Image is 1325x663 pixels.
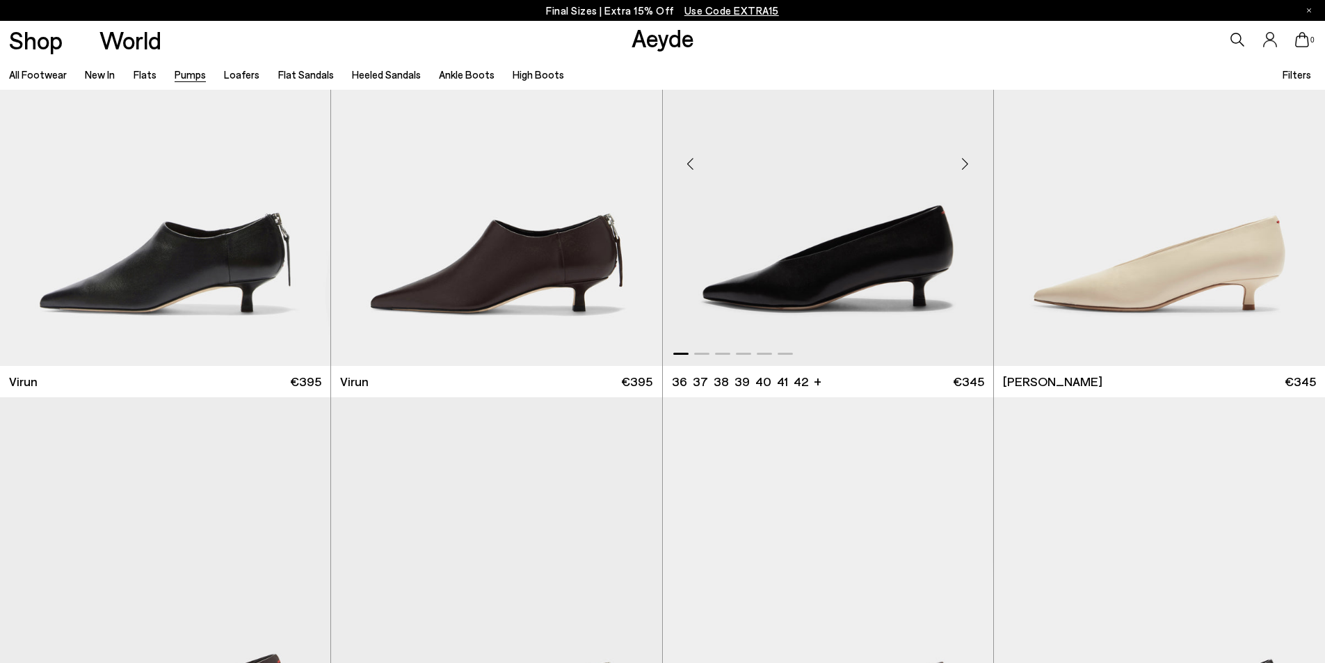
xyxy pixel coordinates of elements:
div: Previous slide [670,143,712,185]
a: All Footwear [9,68,67,81]
a: High Boots [513,68,564,81]
a: Aeyde [632,23,694,52]
span: Navigate to /collections/ss25-final-sizes [684,4,779,17]
a: [PERSON_NAME] €345 [994,366,1325,397]
li: + [814,372,821,390]
a: Pumps [175,68,206,81]
p: Final Sizes | Extra 15% Off [546,2,779,19]
span: Virun [9,373,38,390]
span: Filters [1283,68,1311,81]
a: Virun €395 [331,366,661,397]
span: €395 [290,373,321,390]
a: Flats [134,68,156,81]
li: 37 [693,373,708,390]
span: €345 [1285,373,1316,390]
div: Next slide [945,143,986,185]
a: New In [85,68,115,81]
a: World [99,28,161,52]
a: Heeled Sandals [352,68,421,81]
a: Ankle Boots [439,68,495,81]
span: €345 [953,373,984,390]
li: 42 [794,373,808,390]
ul: variant [672,373,804,390]
span: €395 [621,373,652,390]
span: 0 [1309,36,1316,44]
a: Loafers [224,68,259,81]
a: Flat Sandals [278,68,334,81]
a: 0 [1295,32,1309,47]
li: 36 [672,373,687,390]
a: 36 37 38 39 40 41 42 + €345 [663,366,993,397]
li: 40 [755,373,771,390]
li: 38 [714,373,729,390]
span: Virun [340,373,369,390]
span: [PERSON_NAME] [1003,373,1102,390]
li: 39 [734,373,750,390]
li: 41 [777,373,788,390]
a: Shop [9,28,63,52]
